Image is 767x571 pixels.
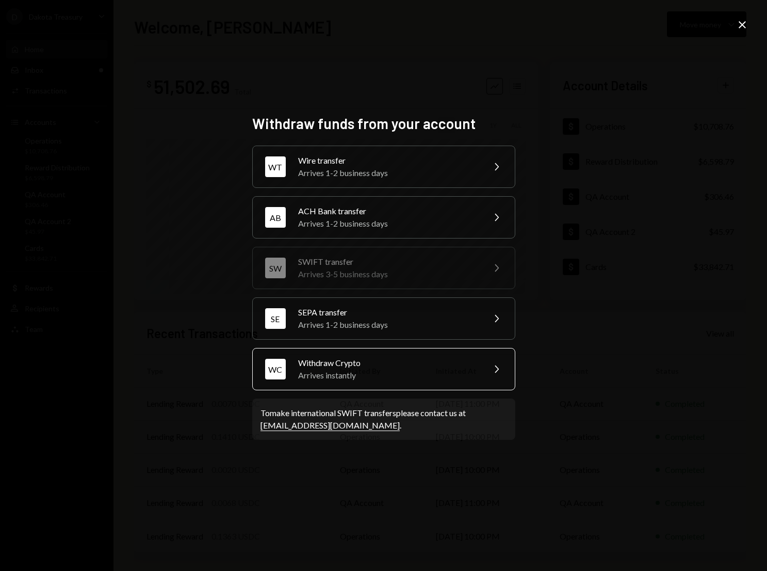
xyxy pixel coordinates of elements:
[298,256,478,268] div: SWIFT transfer
[298,154,478,167] div: Wire transfer
[298,217,478,230] div: Arrives 1-2 business days
[298,306,478,319] div: SEPA transfer
[265,156,286,177] div: WT
[265,258,286,278] div: SW
[265,308,286,329] div: SE
[252,348,515,390] button: WCWithdraw CryptoArrives instantly
[298,319,478,331] div: Arrives 1-2 business days
[252,114,515,134] h2: Withdraw funds from your account
[252,247,515,289] button: SWSWIFT transferArrives 3-5 business days
[298,167,478,179] div: Arrives 1-2 business days
[298,268,478,280] div: Arrives 3-5 business days
[252,297,515,340] button: SESEPA transferArrives 1-2 business days
[298,357,478,369] div: Withdraw Crypto
[260,407,507,432] div: To make international SWIFT transfers please contact us at .
[298,369,478,382] div: Arrives instantly
[252,146,515,188] button: WTWire transferArrives 1-2 business days
[298,205,478,217] div: ACH Bank transfer
[252,196,515,239] button: ABACH Bank transferArrives 1-2 business days
[265,207,286,228] div: AB
[260,420,400,431] a: [EMAIL_ADDRESS][DOMAIN_NAME]
[265,359,286,379] div: WC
